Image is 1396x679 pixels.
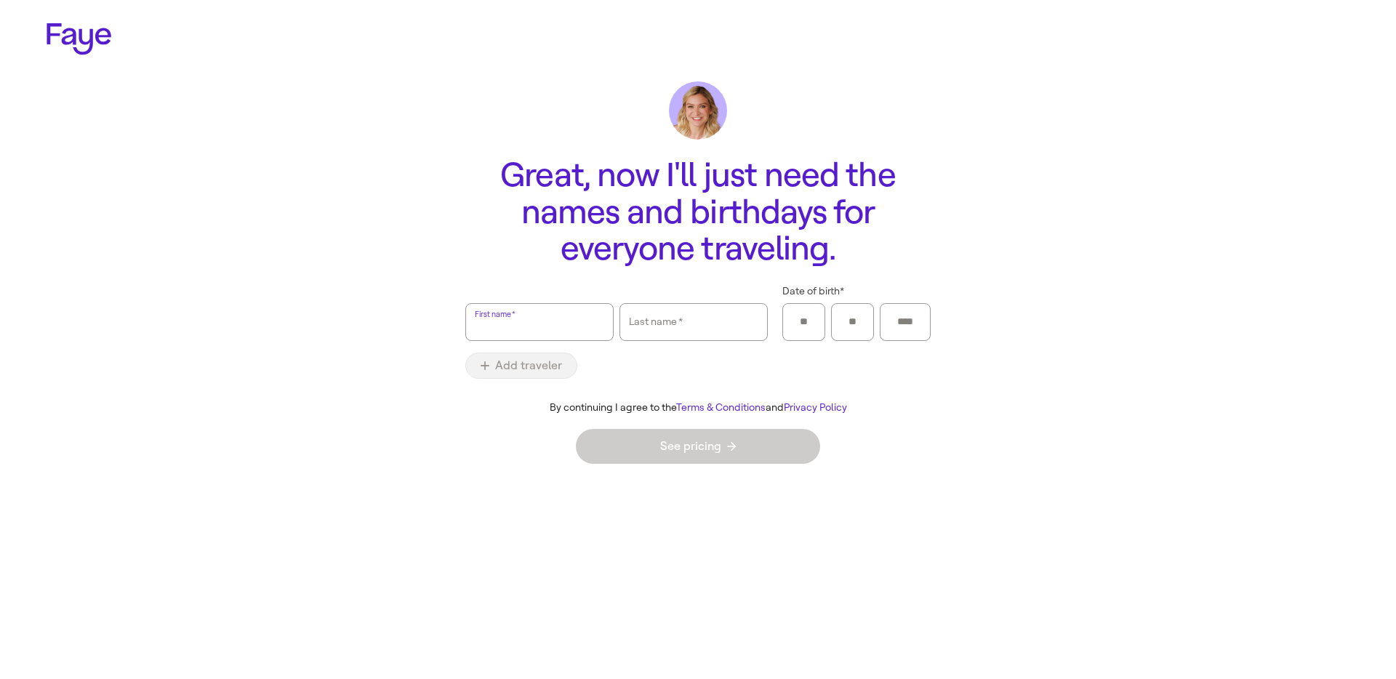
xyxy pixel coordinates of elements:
[792,311,816,333] input: Month
[473,307,516,321] label: First name
[782,285,844,298] span: Date of birth *
[454,402,942,414] div: By continuing I agree to the and
[660,441,736,452] span: See pricing
[676,401,766,414] a: Terms & Conditions
[465,353,577,379] button: Add traveler
[465,157,931,268] h1: Great, now I'll just need the names and birthdays for everyone traveling.
[481,360,562,371] span: Add traveler
[784,401,847,414] a: Privacy Policy
[841,311,865,333] input: Day
[889,311,921,333] input: Year
[576,429,820,464] button: See pricing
